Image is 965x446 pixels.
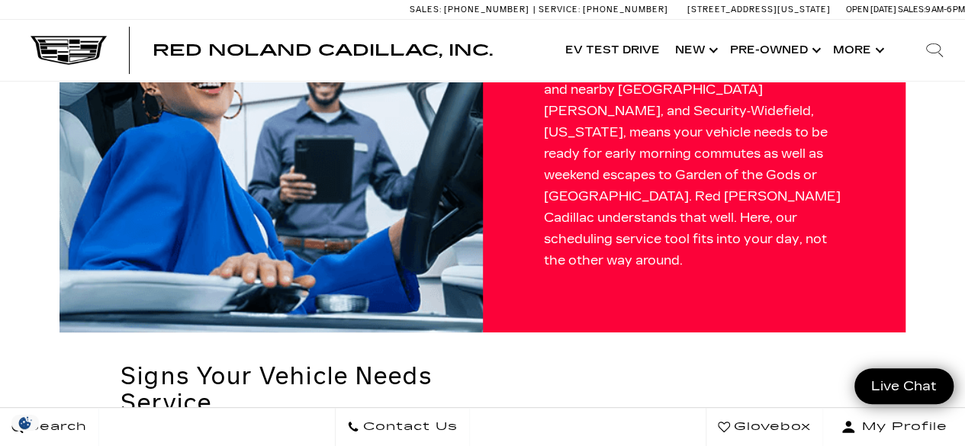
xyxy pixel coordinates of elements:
[444,5,529,14] span: [PHONE_NUMBER]
[24,416,87,438] span: Search
[687,5,831,14] a: [STREET_ADDRESS][US_STATE]
[544,58,844,271] p: Life near [US_STATE][GEOGRAPHIC_DATA] and nearby [GEOGRAPHIC_DATA][PERSON_NAME], and Security‑Wid...
[825,20,889,81] button: More
[583,5,668,14] span: [PHONE_NUMBER]
[359,416,458,438] span: Contact Us
[558,20,667,81] a: EV Test Drive
[706,408,823,446] a: Glovebox
[854,368,954,404] a: Live Chat
[533,5,672,14] a: Service: [PHONE_NUMBER]
[667,20,722,81] a: New
[846,5,896,14] span: Open [DATE]
[410,5,533,14] a: Sales: [PHONE_NUMBER]
[823,408,965,446] button: Open user profile menu
[153,41,493,59] span: Red Noland Cadillac, Inc.
[31,36,107,65] img: Cadillac Dark Logo with Cadillac White Text
[925,5,965,14] span: 9 AM-6 PM
[722,20,825,81] a: Pre-Owned
[8,415,43,431] img: Opt-Out Icon
[864,377,944,395] span: Live Chat
[121,363,520,416] h2: Signs Your Vehicle Needs Service
[335,408,470,446] a: Contact Us
[153,43,493,58] a: Red Noland Cadillac, Inc.
[410,5,442,14] span: Sales:
[730,416,811,438] span: Glovebox
[8,415,43,431] section: Click to Open Cookie Consent Modal
[898,5,925,14] span: Sales:
[539,5,581,14] span: Service:
[856,416,947,438] span: My Profile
